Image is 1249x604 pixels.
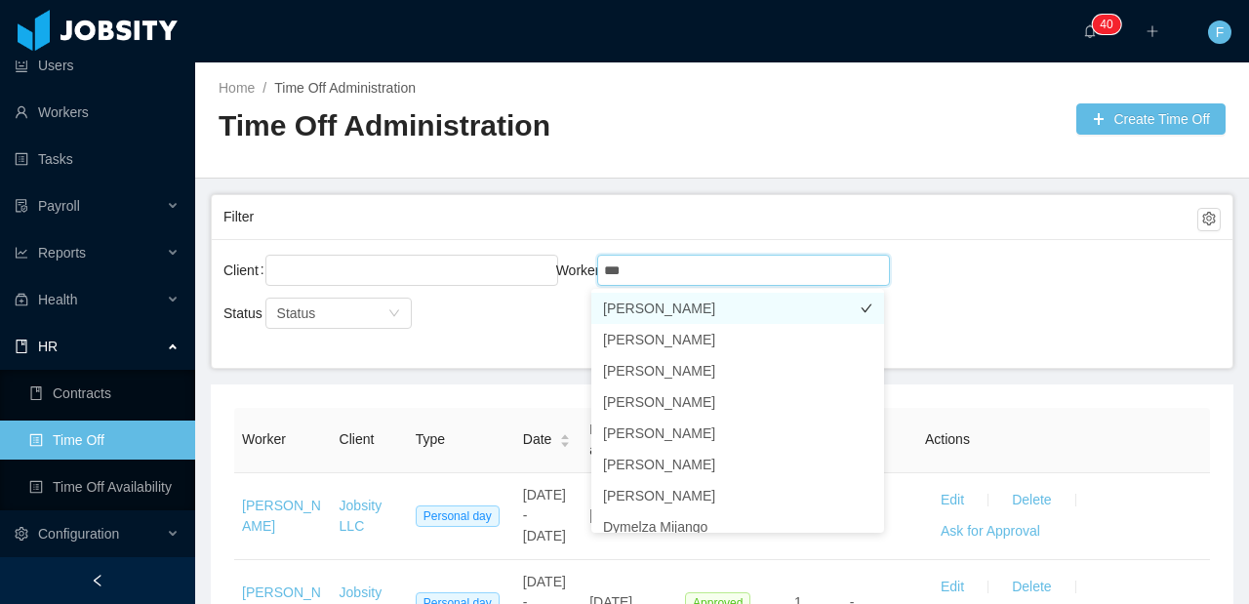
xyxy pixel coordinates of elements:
[925,516,1056,547] button: Ask for Approval
[591,324,884,355] li: [PERSON_NAME]
[223,305,276,321] label: Status
[591,355,884,386] li: [PERSON_NAME]
[219,80,255,96] a: Home
[523,429,552,450] span: Date
[242,498,321,534] a: [PERSON_NAME]
[591,511,884,543] li: Dymelza Mijango
[925,572,980,603] button: Edit
[29,374,180,413] a: icon: bookContracts
[591,480,884,511] li: [PERSON_NAME]
[560,439,571,445] i: icon: caret-down
[416,505,500,527] span: Personal day
[996,572,1067,603] button: Delete
[1107,15,1113,34] p: 0
[38,339,58,354] span: HR
[277,305,316,321] span: Status
[271,259,282,282] input: Client
[1100,15,1107,34] p: 4
[1197,208,1221,231] button: icon: setting
[1076,103,1226,135] button: icon: plusCreate Time Off
[1146,24,1159,38] i: icon: plus
[15,293,28,306] i: icon: medicine-box
[603,259,624,282] input: Worker
[29,467,180,506] a: icon: profileTime Off Availability
[38,198,80,214] span: Payroll
[861,521,872,533] i: icon: check
[861,302,872,314] i: icon: check
[223,199,1197,235] div: Filter
[1092,15,1120,34] sup: 40
[340,431,375,447] span: Client
[560,432,571,438] i: icon: caret-up
[523,487,566,544] span: [DATE] - [DATE]
[38,245,86,261] span: Reports
[262,80,266,96] span: /
[591,293,884,324] li: [PERSON_NAME]
[223,262,272,278] label: Client
[925,485,980,516] button: Edit
[861,427,872,439] i: icon: check
[589,422,656,458] span: Requested at
[15,46,180,85] a: icon: robotUsers
[1216,20,1225,44] span: F
[15,199,28,213] i: icon: file-protect
[556,262,614,278] label: Worker
[861,490,872,502] i: icon: check
[242,431,286,447] span: Worker
[388,307,400,321] i: icon: down
[559,431,571,445] div: Sort
[15,246,28,260] i: icon: line-chart
[15,340,28,353] i: icon: book
[589,507,632,523] span: [DATE]
[591,418,884,449] li: [PERSON_NAME]
[15,527,28,541] i: icon: setting
[15,140,180,179] a: icon: profileTasks
[38,526,119,542] span: Configuration
[340,498,383,534] a: Jobsity LLC
[591,449,884,480] li: [PERSON_NAME]
[38,292,77,307] span: Health
[416,431,445,447] span: Type
[861,459,872,470] i: icon: check
[274,80,416,96] a: Time Off Administration
[996,485,1067,516] button: Delete
[861,365,872,377] i: icon: check
[15,93,180,132] a: icon: userWorkers
[1083,24,1097,38] i: icon: bell
[219,106,722,146] h2: Time Off Administration
[29,421,180,460] a: icon: profileTime Off
[861,396,872,408] i: icon: check
[925,431,970,447] span: Actions
[861,334,872,345] i: icon: check
[591,386,884,418] li: [PERSON_NAME]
